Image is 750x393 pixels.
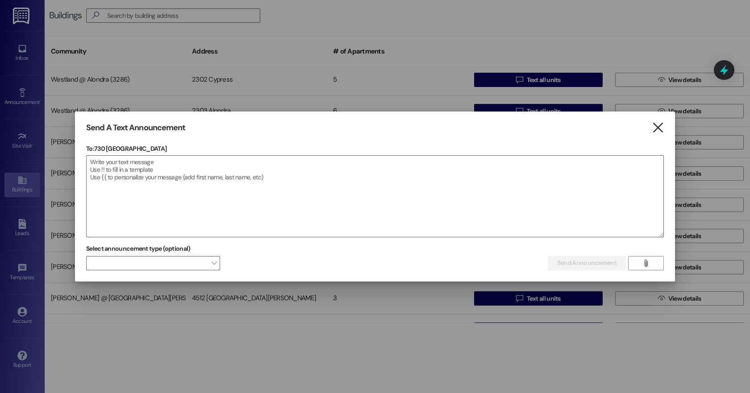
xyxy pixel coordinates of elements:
label: Select announcement type (optional) [86,242,191,256]
button: Send Announcement [548,256,626,270]
i:  [652,123,664,132]
p: To: 730 [GEOGRAPHIC_DATA] [86,144,664,153]
h3: Send A Text Announcement [86,123,185,133]
span: Send Announcement [557,258,617,268]
i:  [642,260,649,267]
